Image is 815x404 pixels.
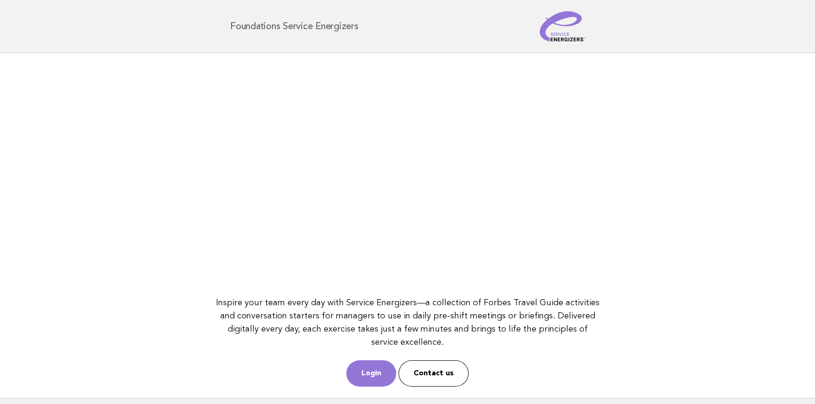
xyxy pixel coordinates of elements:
[399,360,469,387] a: Contact us
[540,11,585,41] img: Service Energizers
[230,22,359,31] h1: Foundations Service Energizers
[346,360,396,387] a: Login
[215,64,600,281] iframe: YouTube video player
[215,296,600,349] p: Inspire your team every day with Service Energizers—a collection of Forbes Travel Guide activitie...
